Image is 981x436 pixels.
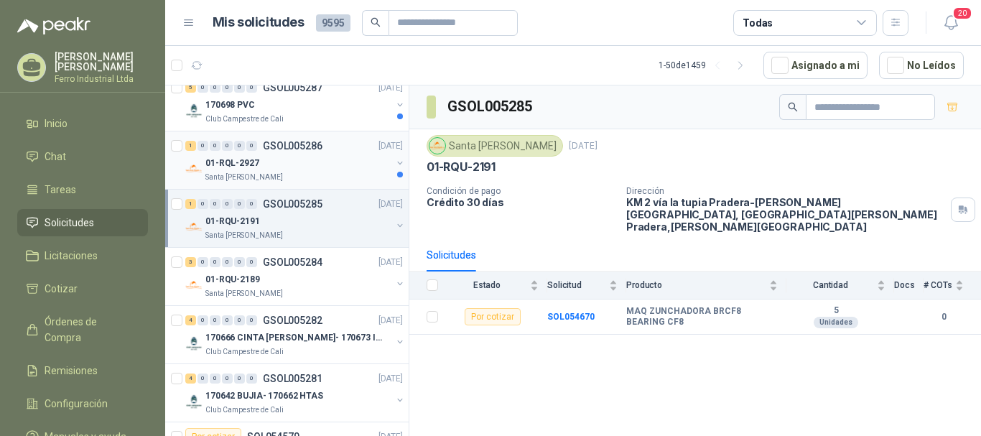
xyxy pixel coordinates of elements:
[879,52,964,79] button: No Leídos
[185,370,406,416] a: 4 0 0 0 0 0 GSOL005281[DATE] Company Logo170642 BUJIA- 170662 HTASClub Campestre de Cali
[234,141,245,151] div: 0
[205,389,323,403] p: 170642 BUJIA- 170662 HTAS
[45,149,66,164] span: Chat
[263,374,322,384] p: GSOL005281
[185,312,406,358] a: 4 0 0 0 0 0 GSOL005282[DATE] Company Logo170666 CINTA [PERSON_NAME]- 170673 IMPERMEABILIClub Camp...
[378,198,403,211] p: [DATE]
[205,215,260,228] p: 01-RQU-2191
[222,315,233,325] div: 0
[205,98,255,112] p: 170698 PVC
[788,102,798,112] span: search
[786,305,885,317] b: 5
[45,363,98,379] span: Remisiones
[17,390,148,417] a: Configuración
[185,257,196,267] div: 3
[222,374,233,384] div: 0
[626,306,778,328] b: MAQ ZUNCHADORA BRCF8 BEARING CF8
[626,280,766,290] span: Producto
[427,159,496,175] p: 01-RQU-2191
[17,209,148,236] a: Solicitudes
[210,257,220,267] div: 0
[45,182,76,198] span: Tareas
[938,10,964,36] button: 20
[316,14,350,32] span: 9595
[210,199,220,209] div: 0
[185,374,196,384] div: 4
[786,272,894,300] th: Cantidad
[547,280,606,290] span: Solicitud
[55,75,148,83] p: Ferro Industrial Ltda
[185,160,203,177] img: Company Logo
[17,275,148,302] a: Cotizar
[447,280,527,290] span: Estado
[45,248,98,264] span: Licitaciones
[185,141,196,151] div: 1
[213,12,304,33] h1: Mis solicitudes
[814,317,858,328] div: Unidades
[17,110,148,137] a: Inicio
[17,308,148,351] a: Órdenes de Compra
[234,83,245,93] div: 0
[263,199,322,209] p: GSOL005285
[952,6,972,20] span: 20
[45,281,78,297] span: Cotizar
[547,312,595,322] a: SOL054670
[763,52,868,79] button: Asignado a mi
[626,196,945,233] p: KM 2 vía la tupia Pradera-[PERSON_NAME][GEOGRAPHIC_DATA], [GEOGRAPHIC_DATA][PERSON_NAME] Pradera ...
[185,137,406,183] a: 1 0 0 0 0 0 GSOL005286[DATE] Company Logo01-RQL-2927Santa [PERSON_NAME]
[465,308,521,325] div: Por cotizar
[263,315,322,325] p: GSOL005282
[197,315,208,325] div: 0
[185,195,406,241] a: 1 0 0 0 0 0 GSOL005285[DATE] Company Logo01-RQU-2191Santa [PERSON_NAME]
[205,346,284,358] p: Club Campestre de Cali
[210,374,220,384] div: 0
[210,83,220,93] div: 0
[263,83,322,93] p: GSOL005287
[185,277,203,294] img: Company Logo
[222,83,233,93] div: 0
[378,256,403,269] p: [DATE]
[17,242,148,269] a: Licitaciones
[371,17,381,27] span: search
[263,141,322,151] p: GSOL005286
[427,186,615,196] p: Condición de pago
[246,141,257,151] div: 0
[55,52,148,72] p: [PERSON_NAME] [PERSON_NAME]
[626,186,945,196] p: Dirección
[447,272,547,300] th: Estado
[185,79,406,125] a: 5 0 0 0 0 0 GSOL005287[DATE] Company Logo170698 PVCClub Campestre de Cali
[924,310,964,324] b: 0
[185,315,196,325] div: 4
[427,135,563,157] div: Santa [PERSON_NAME]
[185,102,203,119] img: Company Logo
[378,372,403,386] p: [DATE]
[17,176,148,203] a: Tareas
[547,272,626,300] th: Solicitud
[924,280,952,290] span: # COTs
[234,199,245,209] div: 0
[45,314,134,345] span: Órdenes de Compra
[197,374,208,384] div: 0
[17,357,148,384] a: Remisiones
[924,272,981,300] th: # COTs
[185,335,203,352] img: Company Logo
[205,331,384,345] p: 170666 CINTA [PERSON_NAME]- 170673 IMPERMEABILI
[17,17,90,34] img: Logo peakr
[246,257,257,267] div: 0
[569,139,598,153] p: [DATE]
[205,273,260,287] p: 01-RQU-2189
[205,157,259,170] p: 01-RQL-2927
[222,141,233,151] div: 0
[427,247,476,263] div: Solicitudes
[205,172,283,183] p: Santa [PERSON_NAME]
[659,54,752,77] div: 1 - 50 de 1459
[185,199,196,209] div: 1
[626,272,786,300] th: Producto
[205,230,283,241] p: Santa [PERSON_NAME]
[222,199,233,209] div: 0
[205,404,284,416] p: Club Campestre de Cali
[246,83,257,93] div: 0
[234,374,245,384] div: 0
[205,113,284,125] p: Club Campestre de Cali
